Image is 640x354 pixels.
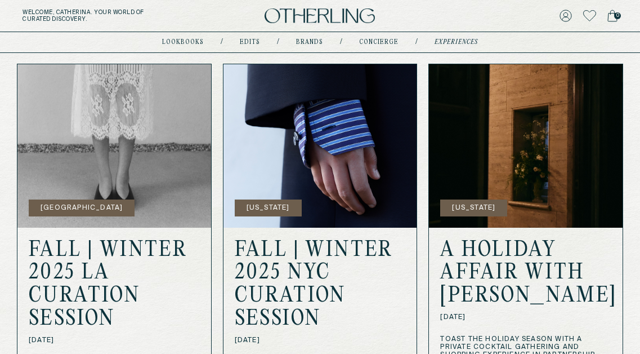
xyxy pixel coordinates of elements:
[29,239,200,331] h2: FALL | WINTER 2025 LA CURATION SESSION
[240,39,260,45] a: Edits
[440,239,611,308] h2: A HOLIDAY AFFAIR WITH [PERSON_NAME]
[429,64,623,228] img: background
[277,38,279,47] div: /
[23,9,201,23] h5: Welcome, Catherina . Your world of curated discovery.
[162,39,204,45] a: lookbooks
[359,39,399,45] a: concierge
[415,38,418,47] div: /
[223,64,417,228] img: background
[221,38,223,47] div: /
[235,337,406,344] span: [DATE]
[440,200,507,216] button: [US_STATE]
[235,239,406,331] h2: FALL | WINTER 2025 NYC CURATION SESSION
[265,8,375,24] img: logo
[29,337,200,344] span: [DATE]
[29,200,135,216] button: [GEOGRAPHIC_DATA]
[17,64,211,228] img: background
[435,39,478,45] a: experiences
[235,200,302,216] button: [US_STATE]
[440,313,611,321] span: [DATE]
[340,38,342,47] div: /
[296,39,323,45] a: Brands
[614,12,621,19] span: 0
[607,8,617,24] a: 0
